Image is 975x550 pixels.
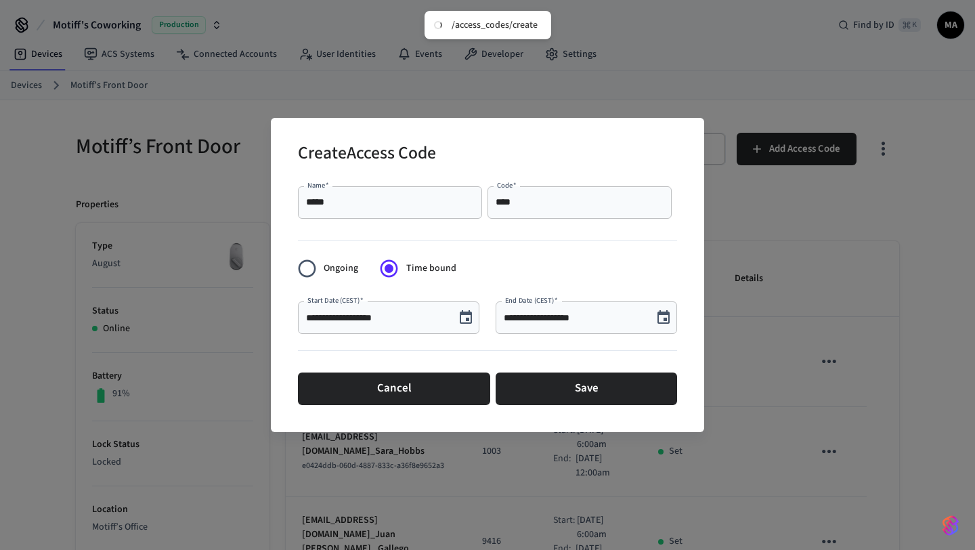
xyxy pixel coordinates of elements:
[406,261,456,276] span: Time bound
[298,373,490,405] button: Cancel
[324,261,358,276] span: Ongoing
[650,304,677,331] button: Choose date, selected date is Sep 10, 2025
[942,515,959,536] img: SeamLogoGradient.69752ec5.svg
[497,180,517,190] label: Code
[307,180,329,190] label: Name
[307,295,364,305] label: Start Date (CEST)
[496,373,677,405] button: Save
[298,134,436,175] h2: Create Access Code
[452,19,538,31] div: /access_codes/create
[505,295,557,305] label: End Date (CEST)
[452,304,479,331] button: Choose date, selected date is Sep 9, 2025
